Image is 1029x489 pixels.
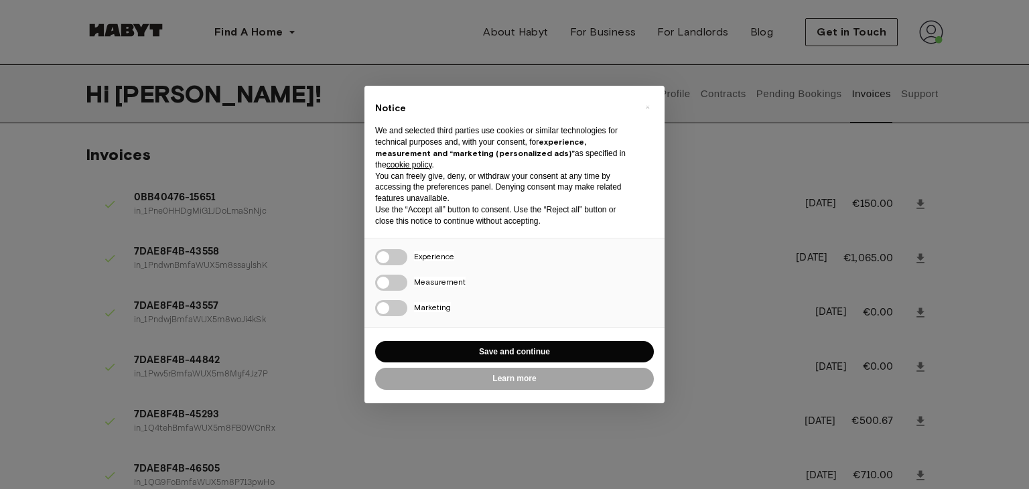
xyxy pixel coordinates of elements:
[645,99,650,115] span: ×
[375,204,632,227] p: Use the “Accept all” button to consent. Use the “Reject all” button or close this notice to conti...
[375,368,654,390] button: Learn more
[375,137,586,158] strong: experience, measurement and “marketing (personalized ads)”
[414,251,454,261] span: Experience
[636,96,658,118] button: Close this notice
[375,125,632,170] p: We and selected third parties use cookies or similar technologies for technical purposes and, wit...
[375,341,654,363] button: Save and continue
[414,302,451,312] span: Marketing
[387,160,432,169] a: cookie policy
[375,171,632,204] p: You can freely give, deny, or withdraw your consent at any time by accessing the preferences pane...
[375,102,632,115] h2: Notice
[414,277,466,287] span: Measurement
